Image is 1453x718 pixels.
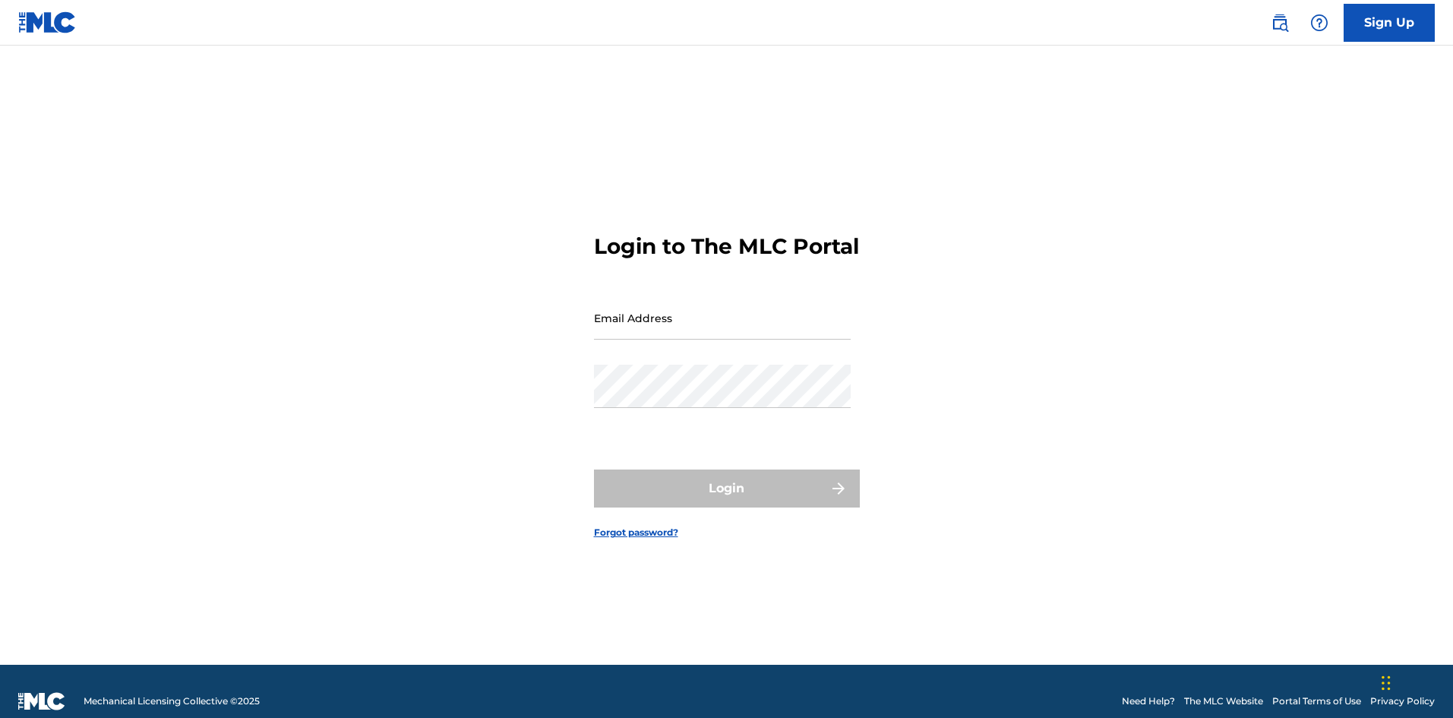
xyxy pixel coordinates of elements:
img: search [1271,14,1289,32]
a: Public Search [1265,8,1295,38]
a: Sign Up [1344,4,1435,42]
a: Need Help? [1122,694,1175,708]
img: help [1310,14,1328,32]
img: logo [18,692,65,710]
a: Forgot password? [594,526,678,539]
iframe: Chat Widget [1377,645,1453,718]
a: Privacy Policy [1370,694,1435,708]
div: Help [1304,8,1335,38]
span: Mechanical Licensing Collective © 2025 [84,694,260,708]
a: Portal Terms of Use [1272,694,1361,708]
a: The MLC Website [1184,694,1263,708]
div: Drag [1382,660,1391,706]
h3: Login to The MLC Portal [594,233,859,260]
img: MLC Logo [18,11,77,33]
